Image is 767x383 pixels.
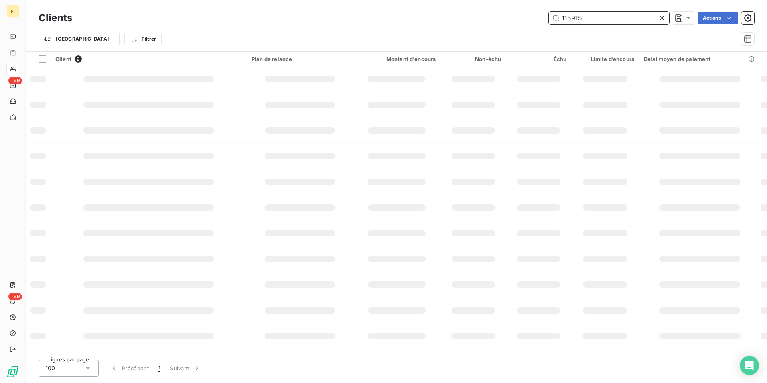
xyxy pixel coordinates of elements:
button: Actions [698,12,738,24]
div: Délai moyen de paiement [644,56,756,62]
span: +99 [8,293,22,300]
img: Logo LeanPay [6,365,19,378]
div: Échu [511,56,566,62]
input: Rechercher [549,12,669,24]
div: Plan de relance [252,56,348,62]
span: 100 [45,364,55,372]
div: Open Intercom Messenger [740,356,759,375]
button: [GEOGRAPHIC_DATA] [39,33,114,45]
span: +99 [8,77,22,84]
div: Montant d'encours [358,56,436,62]
span: 2 [75,55,82,63]
div: Non-échu [445,56,501,62]
button: 1 [154,360,165,377]
div: FI [6,5,19,18]
button: Filtrer [124,33,161,45]
span: Client [55,56,71,62]
h3: Clients [39,11,72,25]
div: Limite d’encours [576,56,634,62]
button: Suivant [165,360,206,377]
span: 1 [158,364,160,372]
button: Précédent [105,360,154,377]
